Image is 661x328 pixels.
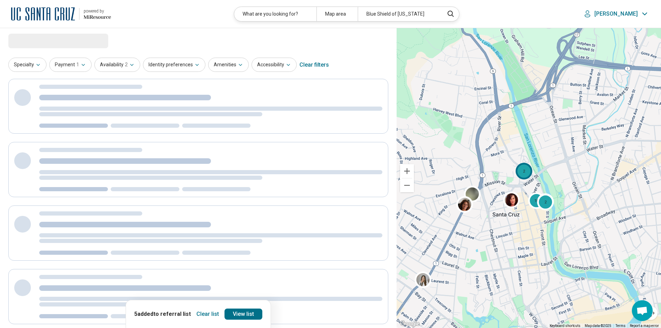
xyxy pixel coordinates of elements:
[94,58,140,72] button: Availability2
[400,178,414,192] button: Zoom out
[84,8,111,14] div: powered by
[134,310,191,318] p: 5 added
[8,58,46,72] button: Specialty
[585,324,611,328] span: Map data ©2025
[8,34,67,48] span: Loading...
[516,163,532,179] div: 2
[11,6,111,22] a: University of California at Santa Cruzpowered by
[49,58,92,72] button: Payment1
[125,61,128,68] span: 2
[234,7,316,21] div: What are you looking for?
[299,57,329,73] div: Clear filters
[143,58,205,72] button: Identity preferences
[537,194,554,210] div: 2
[594,10,638,17] p: [PERSON_NAME]
[11,6,75,22] img: University of California at Santa Cruz
[224,309,262,320] a: View list
[252,58,297,72] button: Accessibility
[616,324,626,328] a: Terms (opens in new tab)
[632,300,653,321] div: Open chat
[630,324,659,328] a: Report a map error
[316,7,358,21] div: Map area
[528,192,545,209] div: 10
[358,7,440,21] div: Blue Shield of [US_STATE]
[208,58,249,72] button: Amenities
[76,61,79,68] span: 1
[153,311,191,317] span: to referral list
[194,309,222,320] button: Clear list
[400,164,414,178] button: Zoom in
